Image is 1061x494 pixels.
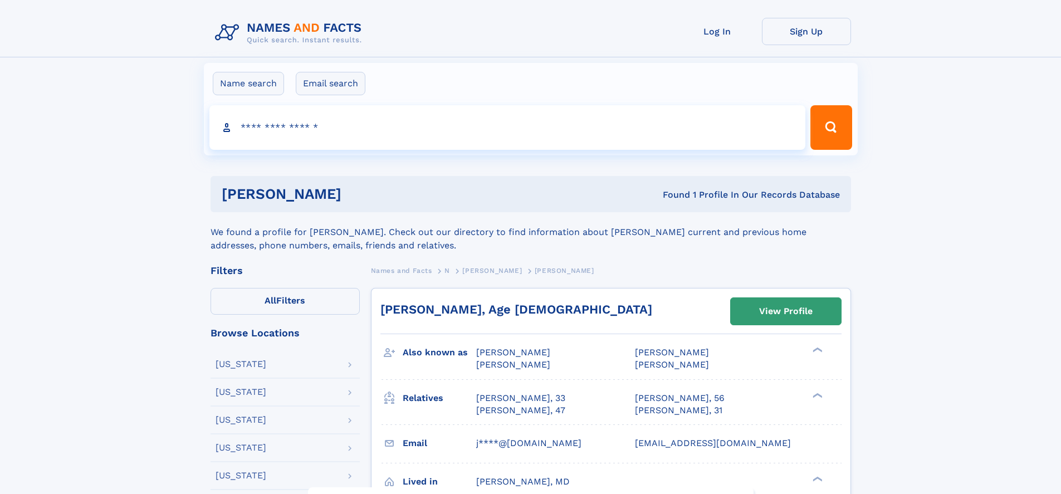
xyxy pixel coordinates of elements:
[211,266,360,276] div: Filters
[211,212,851,252] div: We found a profile for [PERSON_NAME]. Check out our directory to find information about [PERSON_N...
[762,18,851,45] a: Sign Up
[476,392,565,404] a: [PERSON_NAME], 33
[444,263,450,277] a: N
[476,476,570,487] span: [PERSON_NAME], MD
[810,105,852,150] button: Search Button
[380,302,652,316] a: [PERSON_NAME], Age [DEMOGRAPHIC_DATA]
[211,18,371,48] img: Logo Names and Facts
[635,359,709,370] span: [PERSON_NAME]
[403,389,476,408] h3: Relatives
[211,288,360,315] label: Filters
[731,298,841,325] a: View Profile
[462,263,522,277] a: [PERSON_NAME]
[216,471,266,480] div: [US_STATE]
[209,105,806,150] input: search input
[216,360,266,369] div: [US_STATE]
[635,347,709,358] span: [PERSON_NAME]
[635,404,722,417] a: [PERSON_NAME], 31
[211,328,360,338] div: Browse Locations
[216,415,266,424] div: [US_STATE]
[462,267,522,275] span: [PERSON_NAME]
[476,347,550,358] span: [PERSON_NAME]
[216,388,266,397] div: [US_STATE]
[216,443,266,452] div: [US_STATE]
[635,392,725,404] a: [PERSON_NAME], 56
[222,187,502,201] h1: [PERSON_NAME]
[371,263,432,277] a: Names and Facts
[535,267,594,275] span: [PERSON_NAME]
[213,72,284,95] label: Name search
[810,475,823,482] div: ❯
[296,72,365,95] label: Email search
[403,343,476,362] h3: Also known as
[635,438,791,448] span: [EMAIL_ADDRESS][DOMAIN_NAME]
[502,189,840,201] div: Found 1 Profile In Our Records Database
[444,267,450,275] span: N
[810,392,823,399] div: ❯
[759,299,813,324] div: View Profile
[476,404,565,417] a: [PERSON_NAME], 47
[476,359,550,370] span: [PERSON_NAME]
[265,295,276,306] span: All
[810,346,823,354] div: ❯
[403,434,476,453] h3: Email
[403,472,476,491] h3: Lived in
[673,18,762,45] a: Log In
